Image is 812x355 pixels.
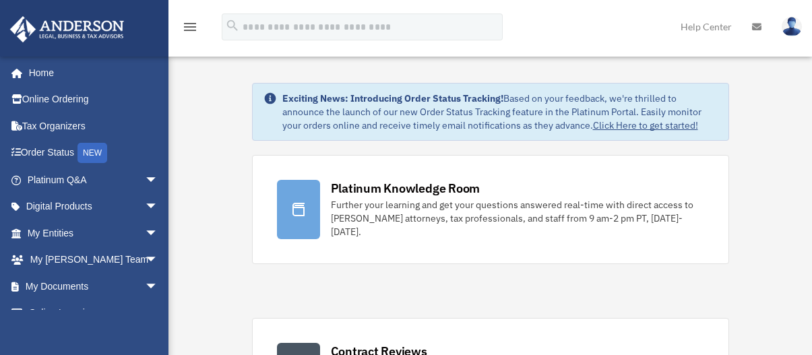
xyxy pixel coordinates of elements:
[9,193,179,220] a: Digital Productsarrow_drop_down
[145,273,172,300] span: arrow_drop_down
[331,198,704,238] div: Further your learning and get your questions answered real-time with direct access to [PERSON_NAM...
[9,59,172,86] a: Home
[6,16,128,42] img: Anderson Advisors Platinum Portal
[145,220,172,247] span: arrow_drop_down
[9,273,179,300] a: My Documentsarrow_drop_down
[782,17,802,36] img: User Pic
[9,112,179,139] a: Tax Organizers
[9,220,179,247] a: My Entitiesarrow_drop_down
[182,19,198,35] i: menu
[77,143,107,163] div: NEW
[331,180,480,197] div: Platinum Knowledge Room
[182,24,198,35] a: menu
[9,86,179,113] a: Online Ordering
[145,166,172,194] span: arrow_drop_down
[145,193,172,221] span: arrow_drop_down
[9,139,179,167] a: Order StatusNEW
[145,247,172,274] span: arrow_drop_down
[145,300,172,327] span: arrow_drop_down
[593,119,698,131] a: Click Here to get started!
[225,18,240,33] i: search
[282,92,718,132] div: Based on your feedback, we're thrilled to announce the launch of our new Order Status Tracking fe...
[282,92,503,104] strong: Exciting News: Introducing Order Status Tracking!
[252,155,729,264] a: Platinum Knowledge Room Further your learning and get your questions answered real-time with dire...
[9,247,179,273] a: My [PERSON_NAME] Teamarrow_drop_down
[9,166,179,193] a: Platinum Q&Aarrow_drop_down
[9,300,179,327] a: Online Learningarrow_drop_down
